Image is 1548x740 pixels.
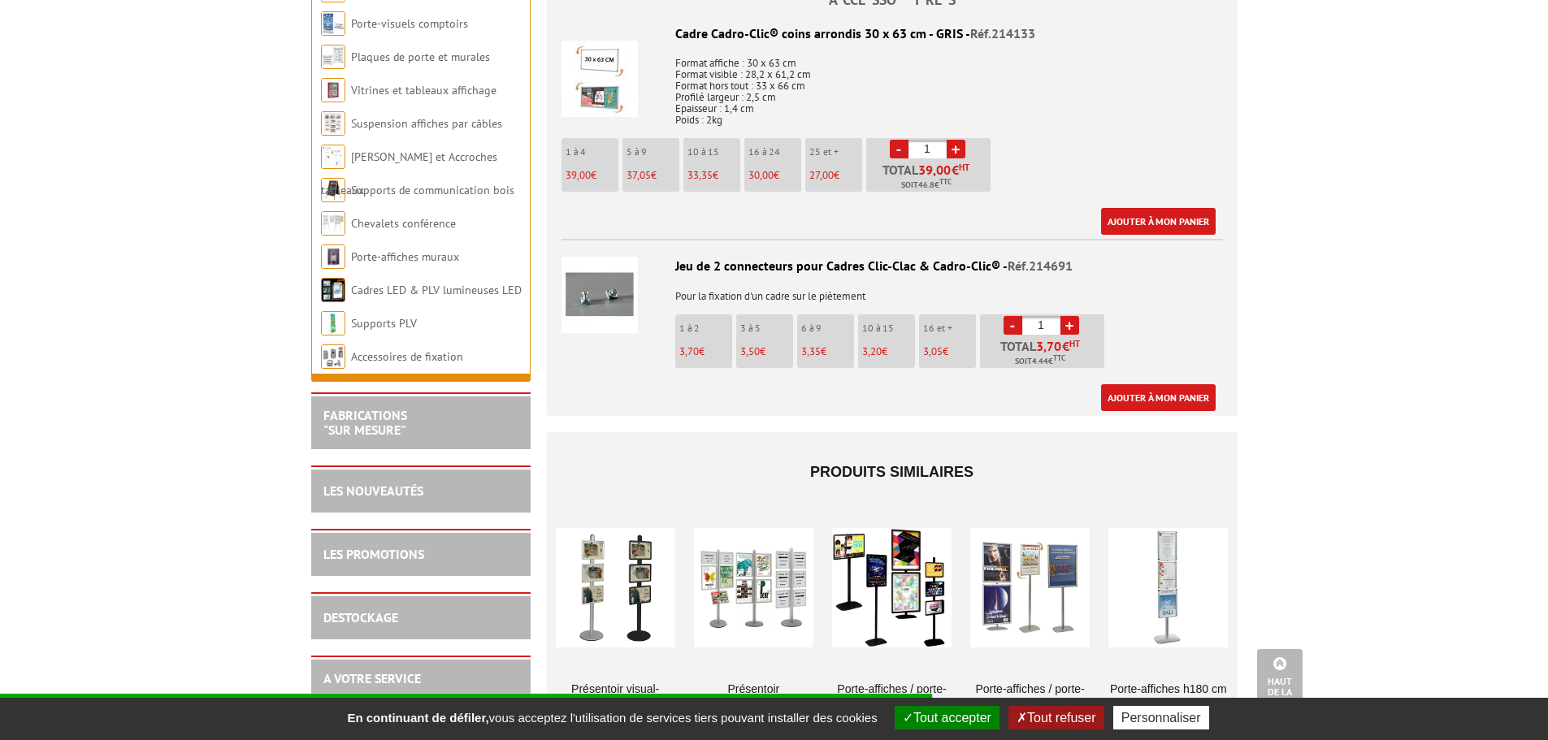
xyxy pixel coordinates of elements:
img: Porte-affiches muraux [321,245,345,269]
a: FABRICATIONS"Sur Mesure" [323,407,407,438]
a: DESTOCKAGE [323,609,398,625]
sup: TTC [939,177,952,186]
a: Chevalets conférence [351,216,456,231]
a: + [947,140,965,158]
a: Vitrines et tableaux affichage [351,83,496,97]
span: € [918,163,969,176]
span: 30,00 [748,168,774,182]
span: 4.44 [1032,355,1048,368]
p: € [679,346,732,357]
button: Personnaliser (fenêtre modale) [1113,706,1209,729]
a: Ajouter à mon panier [1101,384,1216,411]
span: 3,70 [1036,340,1062,353]
p: 5 à 9 [627,146,679,158]
sup: TTC [1053,353,1065,362]
p: 25 et + [809,146,862,158]
button: Tout refuser [1008,706,1104,729]
a: Ajouter à mon panier [1101,208,1216,235]
strong: En continuant de défiler, [347,711,488,725]
a: Supports de communication bois [351,183,514,197]
a: [PERSON_NAME] et Accroches tableaux [321,149,497,197]
p: 1 à 2 [679,322,732,334]
p: 16 à 24 [748,146,801,158]
p: € [740,346,793,357]
span: 39,00 [566,168,591,182]
img: Jeu de 2 connecteurs pour Cadres Clic-Clac & Cadro-Clic® [562,257,638,333]
span: 3,05 [923,344,943,358]
p: 10 à 15 [687,146,740,158]
img: Cadres LED & PLV lumineuses LED [321,278,345,302]
a: Haut de la page [1257,649,1303,716]
img: Cimaises et Accroches tableaux [321,145,345,169]
p: 1 à 4 [566,146,618,158]
sup: HT [1069,338,1080,349]
a: Supports PLV [351,316,417,331]
a: Porte-affiches muraux [351,249,459,264]
a: LES NOUVEAUTÉS [323,483,423,499]
span: Soit € [1015,355,1065,368]
p: € [809,170,862,181]
p: € [687,170,740,181]
a: Cadres LED & PLV lumineuses LED [351,283,522,297]
span: 3,70 [679,344,699,358]
sup: HT [959,162,969,173]
p: Pour la fixation d'un cadre sur le piètement [562,279,1223,302]
a: + [1060,316,1079,335]
a: Porte-affiches H180 cm Cadro-Clic® sur pied 3 cadres A3 [1108,681,1228,729]
div: Jeu de 2 connecteurs pour Cadres Clic-Clac & Cadro-Clic® - [562,257,1223,275]
img: Plaques de porte et murales [321,45,345,69]
p: € [923,346,976,357]
span: vous acceptez l'utilisation de services tiers pouvant installer des cookies [339,711,885,725]
span: Soit € [901,179,952,192]
p: € [627,170,679,181]
span: 39,00 [918,163,952,176]
span: Réf.214691 [1008,257,1073,274]
a: Suspension affiches par câbles [351,116,502,131]
img: Suspension affiches par câbles [321,111,345,136]
p: 16 et + [923,322,976,334]
button: Tout accepter [895,706,999,729]
a: - [1004,316,1022,335]
a: - [890,140,908,158]
p: 3 à 5 [740,322,793,334]
span: 27,00 [809,168,834,182]
p: Format affiche : 30 x 63 cm Format visible : 28,2 x 61,2 cm Format hors tout : 33 x 66 cm Profilé... [562,46,1223,126]
p: € [566,170,618,181]
span: 3,20 [862,344,882,358]
p: € [862,346,915,357]
img: Vitrines et tableaux affichage [321,78,345,102]
h2: A votre service [323,672,518,686]
p: 6 à 9 [801,322,854,334]
img: Accessoires de fixation [321,344,345,369]
p: € [748,170,801,181]
a: Porte-visuels comptoirs [351,16,468,31]
img: Chevalets conférence [321,211,345,236]
span: Produits similaires [810,464,973,480]
img: Cadre Cadro-Clic® coins arrondis 30 x 63 cm - GRIS [562,41,638,117]
div: Cadre Cadro-Clic® coins arrondis 30 x 63 cm - GRIS - [562,24,1223,43]
p: Total [984,340,1104,368]
a: Accessoires de fixation [351,349,463,364]
span: Réf.214133 [970,25,1035,41]
img: Porte-visuels comptoirs [321,11,345,36]
span: 33,35 [687,168,713,182]
a: Plaques de porte et murales [351,50,490,64]
p: € [801,346,854,357]
span: 46.8 [918,179,934,192]
p: 10 à 15 [862,322,915,334]
span: 3,50 [740,344,760,358]
span: € [1036,340,1080,353]
span: 37,05 [627,168,651,182]
span: 3,35 [801,344,821,358]
a: LES PROMOTIONS [323,546,424,562]
img: Supports PLV [321,311,345,335]
p: Total [870,163,991,192]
